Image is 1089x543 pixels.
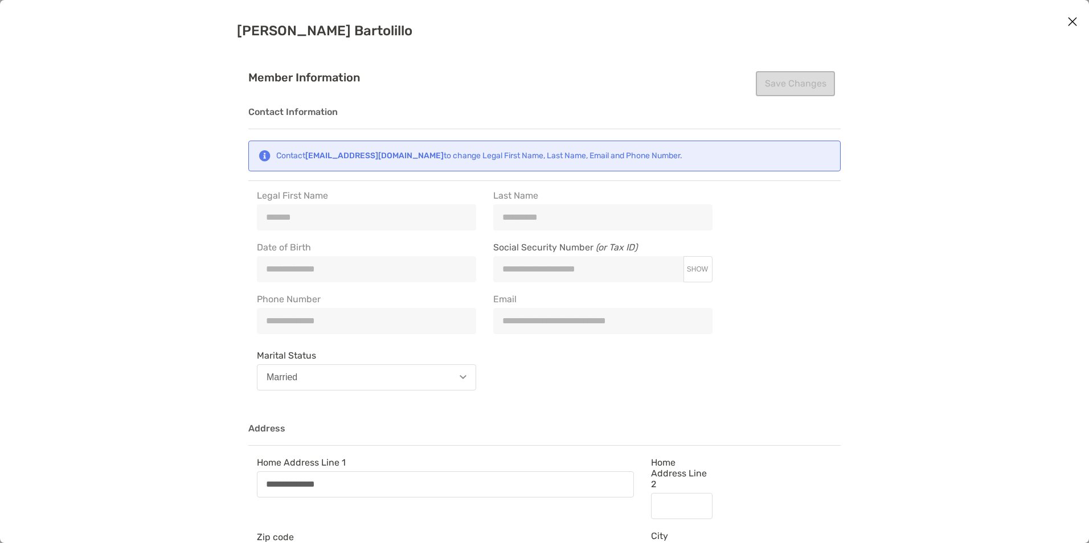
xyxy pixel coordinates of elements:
[237,23,852,39] h2: [PERSON_NAME] Bartolillo
[460,375,466,379] img: Open dropdown arrow
[494,316,712,326] input: Email
[276,151,682,161] div: Contact to change Legal First Name, Last Name, Email and Phone Number.
[596,242,637,253] i: (or Tax ID)
[652,501,712,511] input: Home Address Line 2
[257,457,634,468] span: Home Address Line 1
[248,107,841,129] h3: Contact Information
[248,71,841,84] h4: Member Information
[1064,14,1081,31] button: Close modal
[257,190,476,201] span: Legal First Name
[257,316,476,326] input: Phone Number
[258,150,272,162] img: Notification icon
[257,532,634,542] span: Zip code
[493,190,713,201] span: Last Name
[493,294,713,305] span: Email
[257,479,633,489] input: Home Address Line 1
[257,264,476,274] input: Date of Birth
[257,350,476,361] span: Marital Status
[248,423,841,446] h3: Address
[494,264,683,274] input: Social Security Number (or Tax ID)SHOW
[651,530,713,541] span: City
[494,212,712,222] input: Last Name
[687,265,708,273] span: SHOW
[651,457,713,489] span: Home Address Line 2
[257,294,476,305] span: Phone Number
[493,242,713,256] span: Social Security Number
[305,151,444,161] strong: [EMAIL_ADDRESS][DOMAIN_NAME]
[257,242,476,253] span: Date of Birth
[267,372,297,382] div: Married
[683,265,712,274] button: Social Security Number (or Tax ID)
[257,212,476,222] input: Legal First Name
[257,364,476,390] button: Married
